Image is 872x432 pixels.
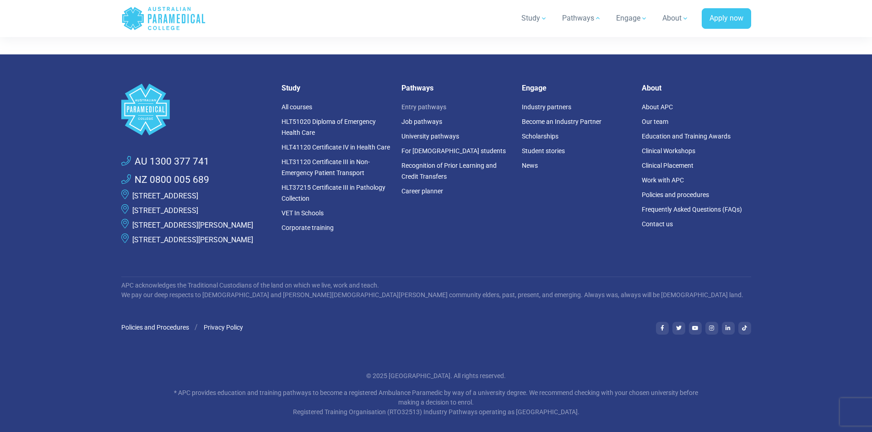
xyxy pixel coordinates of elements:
[642,133,731,140] a: Education and Training Awards
[282,84,391,92] h5: Study
[401,162,497,180] a: Recognition of Prior Learning and Credit Transfers
[401,187,443,195] a: Career planner
[121,84,271,135] a: Space
[121,155,209,169] a: AU 1300 377 741
[168,388,704,417] p: * APC provides education and training pathways to become a registered Ambulance Paramedic by way ...
[401,103,446,111] a: Entry pathways
[657,5,694,31] a: About
[557,5,607,31] a: Pathways
[121,281,751,300] p: APC acknowledges the Traditional Custodians of the land on which we live, work and teach. We pay ...
[522,133,558,140] a: Scholarships
[642,206,742,213] a: Frequently Asked Questions (FAQs)
[642,147,695,155] a: Clinical Workshops
[282,158,370,176] a: HLT31120 Certificate III in Non-Emergency Patient Transport
[642,162,693,169] a: Clinical Placement
[121,324,189,331] a: Policies and Procedures
[168,371,704,381] p: © 2025 [GEOGRAPHIC_DATA]. All rights reserved.
[401,84,511,92] h5: Pathways
[702,8,751,29] a: Apply now
[204,324,243,331] a: Privacy Policy
[642,191,709,198] a: Policies and procedures
[516,5,553,31] a: Study
[282,184,385,202] a: HLT37215 Certificate III in Pathology Collection
[642,84,751,92] h5: About
[401,133,459,140] a: University pathways
[132,235,253,244] a: [STREET_ADDRESS][PERSON_NAME]
[121,4,206,33] a: Australian Paramedical College
[132,192,198,200] a: [STREET_ADDRESS]
[522,162,538,169] a: News
[522,147,565,155] a: Student stories
[282,118,376,136] a: HLT51020 Diploma of Emergency Health Care
[282,224,334,231] a: Corporate training
[401,147,506,155] a: For [DEMOGRAPHIC_DATA] students
[611,5,653,31] a: Engage
[522,84,631,92] h5: Engage
[282,209,324,217] a: VET In Schools
[522,118,601,125] a: Become an Industry Partner
[282,144,390,151] a: HLT41120 Certificate IV in Health Care
[642,176,684,184] a: Work with APC
[401,118,442,125] a: Job pathways
[132,221,253,229] a: [STREET_ADDRESS][PERSON_NAME]
[642,118,668,125] a: Our team
[642,103,673,111] a: About APC
[121,173,209,187] a: NZ 0800 005 689
[282,103,312,111] a: All courses
[132,206,198,215] a: [STREET_ADDRESS]
[522,103,571,111] a: Industry partners
[642,220,673,228] a: Contact us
